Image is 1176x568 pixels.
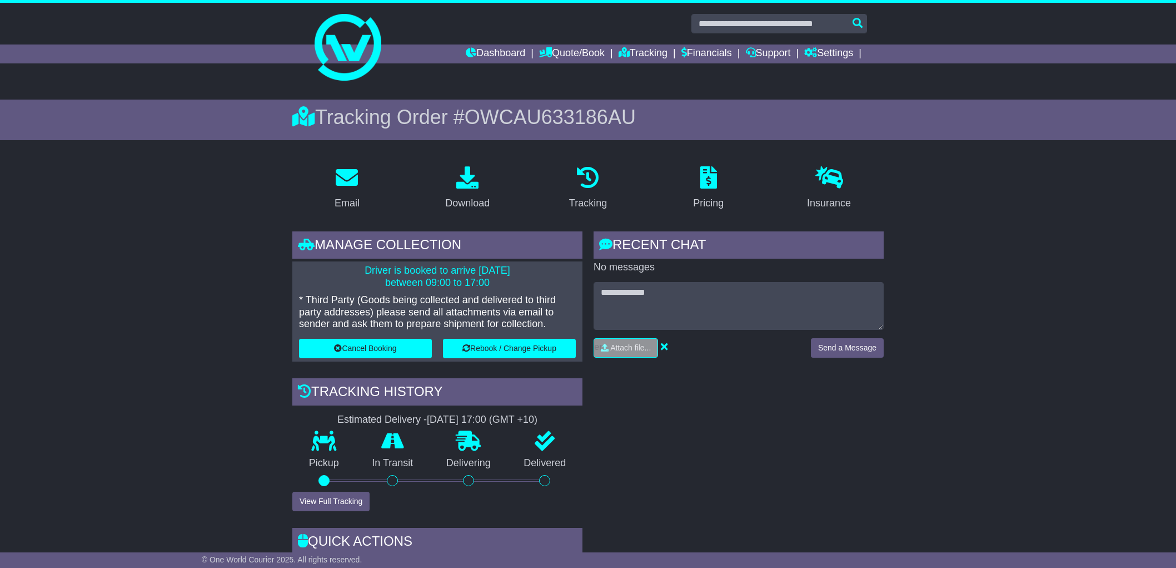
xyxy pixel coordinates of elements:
div: Pricing [693,196,724,211]
a: Tracking [562,162,614,215]
p: Driver is booked to arrive [DATE] between 09:00 to 17:00 [299,265,576,289]
div: Tracking history [292,378,582,408]
a: Download [438,162,497,215]
a: Support [746,45,791,63]
div: Tracking [569,196,607,211]
div: Manage collection [292,231,582,261]
div: RECENT CHAT [594,231,884,261]
span: © One World Courier 2025. All rights reserved. [202,555,362,564]
p: Delivered [507,457,583,470]
button: Cancel Booking [299,339,432,358]
p: No messages [594,261,884,274]
a: Dashboard [466,45,525,63]
a: Financials [681,45,732,63]
div: Email [335,196,360,211]
div: Download [445,196,490,211]
a: Tracking [619,45,667,63]
a: Insurance [800,162,858,215]
a: Pricing [686,162,731,215]
button: Rebook / Change Pickup [443,339,576,358]
div: [DATE] 17:00 (GMT +10) [427,414,537,426]
a: Settings [804,45,853,63]
div: Insurance [807,196,851,211]
div: Quick Actions [292,528,582,558]
p: Pickup [292,457,356,470]
div: Tracking Order # [292,105,884,129]
p: In Transit [356,457,430,470]
div: Estimated Delivery - [292,414,582,426]
p: * Third Party (Goods being collected and delivered to third party addresses) please send all atta... [299,294,576,330]
p: Delivering [430,457,507,470]
span: OWCAU633186AU [465,106,636,129]
a: Quote/Book [539,45,605,63]
button: View Full Tracking [292,492,370,511]
button: Send a Message [811,338,884,358]
a: Email [327,162,367,215]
